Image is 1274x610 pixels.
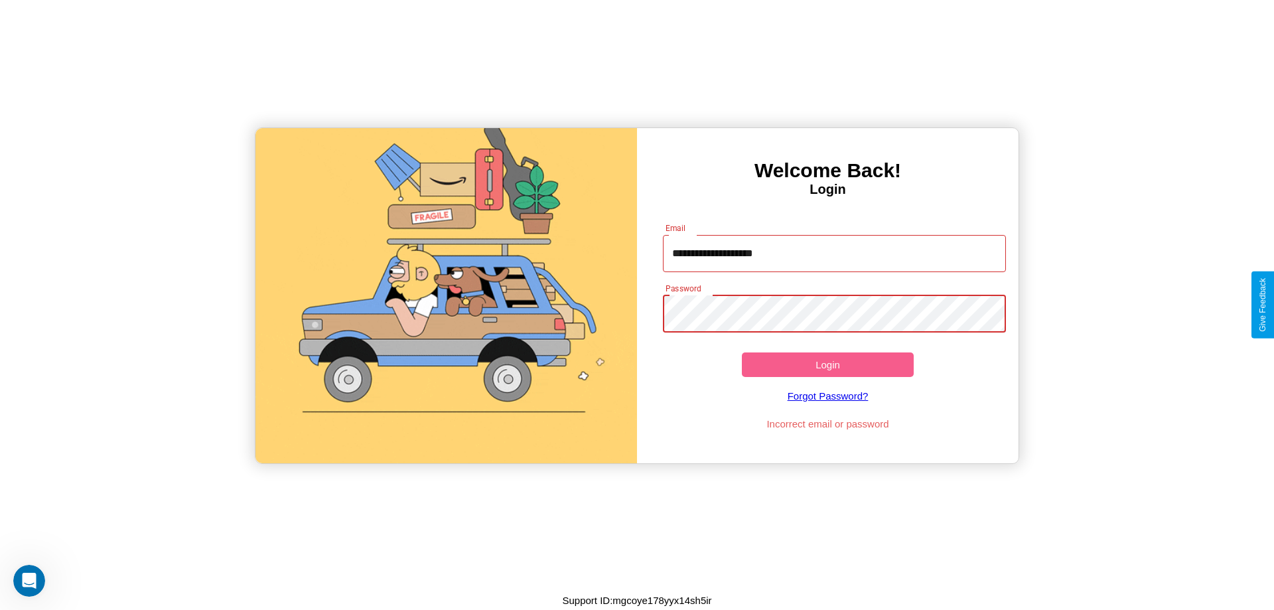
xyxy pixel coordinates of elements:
p: Incorrect email or password [656,415,1000,433]
p: Support ID: mgcoye178yyx14sh5ir [562,591,711,609]
button: Login [742,352,914,377]
label: Email [666,222,686,234]
iframe: Intercom live chat [13,565,45,597]
img: gif [255,128,637,463]
h4: Login [637,182,1019,197]
h3: Welcome Back! [637,159,1019,182]
a: Forgot Password? [656,377,1000,415]
label: Password [666,283,701,294]
div: Give Feedback [1258,278,1267,332]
